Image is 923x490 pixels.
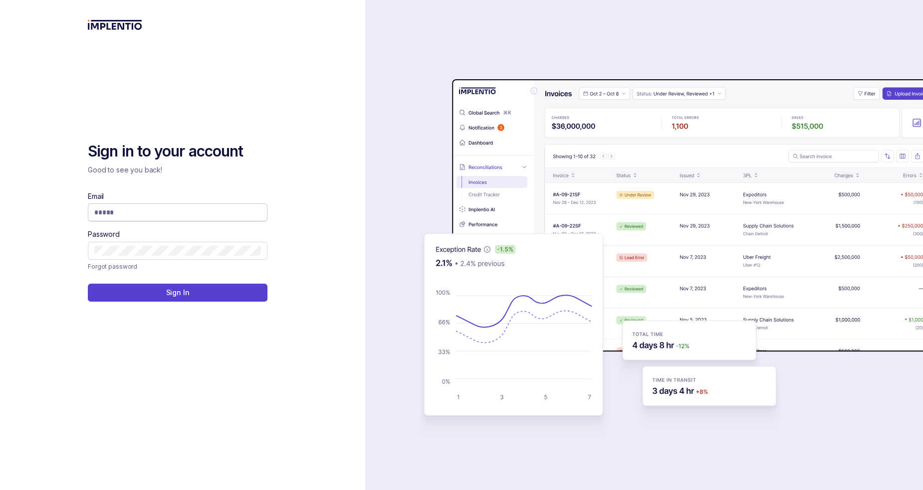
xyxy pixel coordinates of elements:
[88,191,104,201] label: Email
[88,262,137,272] a: Link Forgot password
[88,20,142,30] img: logo
[166,288,189,298] p: Sign In
[88,165,267,175] p: Good to see you back!
[88,229,120,239] label: Password
[88,142,267,162] h2: Sign in to your account
[88,262,137,272] p: Forgot password
[88,284,267,302] button: Sign In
